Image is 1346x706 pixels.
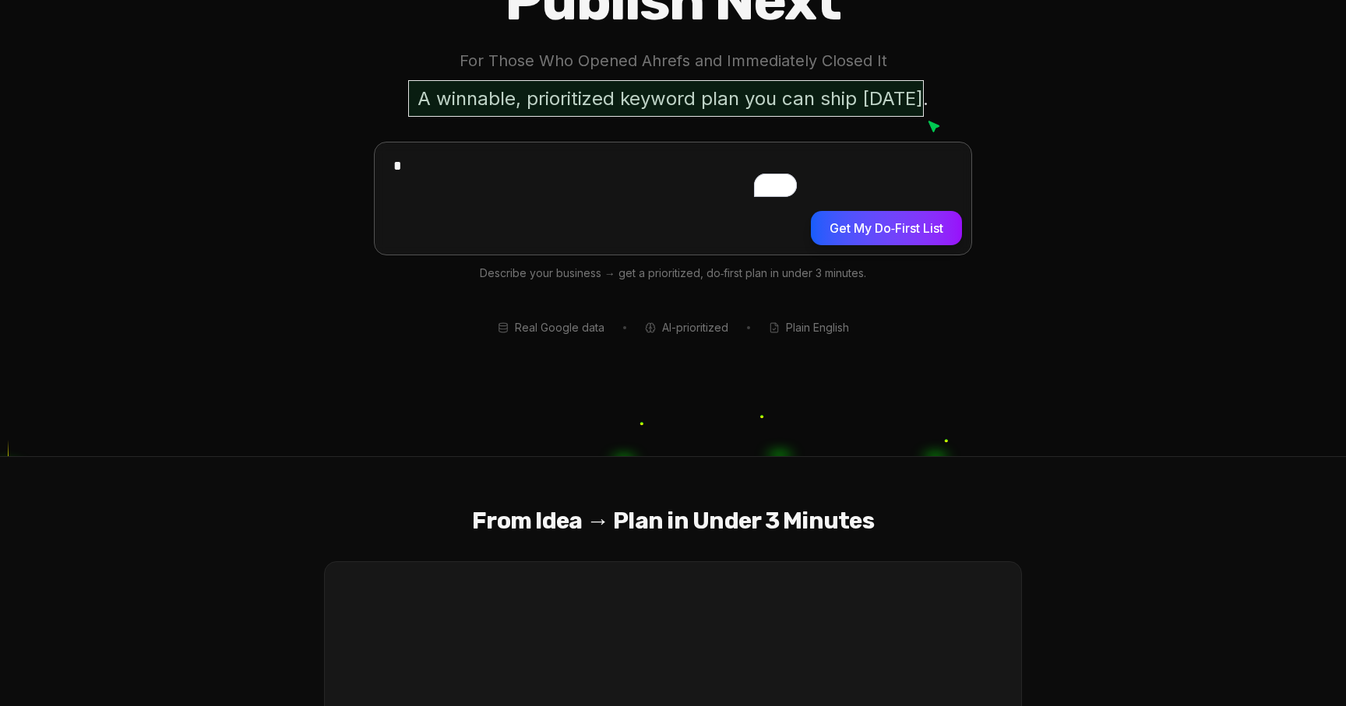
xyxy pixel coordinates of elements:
span: AI-prioritized [662,320,728,335]
span: Plain English [786,320,849,335]
p: A winnable, prioritized keyword plan you can ship [DATE]. [408,80,938,117]
textarea: To enrich screen reader interactions, please activate Accessibility in Grammarly extension settings [375,142,971,251]
h2: From Idea → Plan in Under 3 Minutes [274,507,1072,536]
button: Get My Do‑First List [811,211,962,245]
p: Describe your business → get a prioritized, do‑first plan in under 3 minutes. [374,265,972,283]
p: For Those Who Opened Ahrefs and Immediately Closed It [324,48,1022,74]
span: Real Google data [515,320,604,335]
